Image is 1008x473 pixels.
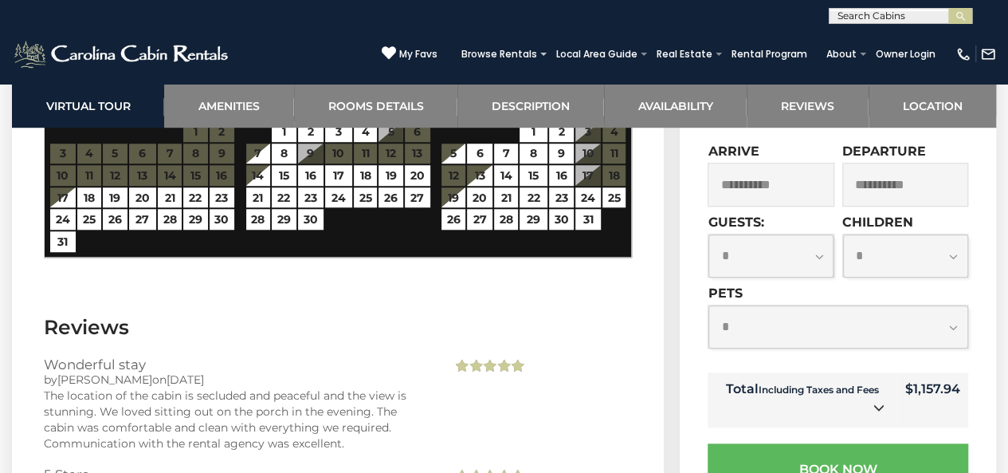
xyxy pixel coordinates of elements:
a: 24 [575,187,601,208]
a: 7 [246,144,271,164]
a: 27 [467,209,492,230]
a: 17 [50,187,76,208]
a: 19 [378,165,403,186]
a: 28 [494,209,518,230]
a: 25 [602,187,626,208]
a: 30 [549,209,575,230]
a: 14 [246,165,271,186]
a: 23 [549,187,575,208]
span: [PERSON_NAME] [57,372,152,387]
img: mail-regular-white.png [980,46,996,62]
a: 8 [272,144,296,164]
a: 30 [298,209,324,230]
a: 1 [520,121,547,142]
a: 5 [441,144,465,164]
a: 20 [129,187,156,208]
a: 14 [494,165,518,186]
label: Pets [708,286,742,301]
img: phone-regular-white.png [955,46,971,62]
a: Local Area Guide [548,43,645,65]
label: Children [842,215,913,230]
a: 15 [272,165,296,186]
a: 18 [354,165,377,186]
a: 21 [246,187,271,208]
a: My Favs [382,45,437,62]
div: The location of the cabin is secluded and peaceful and the view is stunning. We loved sitting out... [44,388,428,451]
a: Description [457,84,603,128]
a: 22 [183,187,207,208]
a: 19 [103,187,127,208]
a: 21 [494,187,518,208]
a: 23 [210,187,235,208]
a: 2 [298,121,324,142]
a: 25 [354,187,377,208]
a: Reviews [747,84,868,128]
a: Rental Program [724,43,815,65]
a: Real Estate [649,43,720,65]
h3: Wonderful stay [44,357,428,372]
a: About [818,43,865,65]
a: 3 [325,121,353,142]
a: 9 [549,144,575,164]
a: 23 [298,187,324,208]
a: 25 [77,209,101,230]
span: My Favs [399,47,437,61]
td: $1,157.94 [897,372,968,428]
small: Including Taxes and Fees [759,384,879,396]
div: by on [44,372,428,388]
a: 27 [129,209,156,230]
a: 16 [298,165,324,186]
a: 13 [467,165,492,186]
a: 26 [441,209,465,230]
a: 27 [405,187,430,208]
a: Location [869,84,996,128]
td: Total [708,372,897,428]
a: 16 [549,165,575,186]
a: 7 [494,144,518,164]
a: 8 [520,144,547,164]
label: Departure [842,144,926,159]
a: 29 [183,209,207,230]
span: [DATE] [167,372,204,387]
a: 28 [246,209,271,230]
a: Rooms Details [294,84,457,128]
a: 29 [520,209,547,230]
a: 18 [77,187,101,208]
a: 28 [158,209,182,230]
a: 20 [467,187,492,208]
a: 22 [520,187,547,208]
h3: Reviews [44,313,632,341]
img: White-1-2.png [12,38,233,70]
a: 4 [354,121,377,142]
a: 6 [467,144,492,164]
a: 19 [441,187,465,208]
a: Amenities [164,84,293,128]
a: 30 [210,209,235,230]
a: 24 [50,209,76,230]
a: 17 [325,165,353,186]
a: 26 [103,209,127,230]
a: 29 [272,209,296,230]
a: 20 [405,165,430,186]
a: 22 [272,187,296,208]
a: Browse Rentals [453,43,545,65]
a: Owner Login [868,43,943,65]
a: 21 [158,187,182,208]
a: 2 [549,121,575,142]
label: Guests: [708,215,763,230]
a: 15 [520,165,547,186]
a: 1 [272,121,296,142]
a: 26 [378,187,403,208]
a: 24 [325,187,353,208]
a: Virtual Tour [12,84,164,128]
a: Availability [604,84,747,128]
label: Arrive [708,144,759,159]
a: 31 [575,209,601,230]
a: 31 [50,231,76,252]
